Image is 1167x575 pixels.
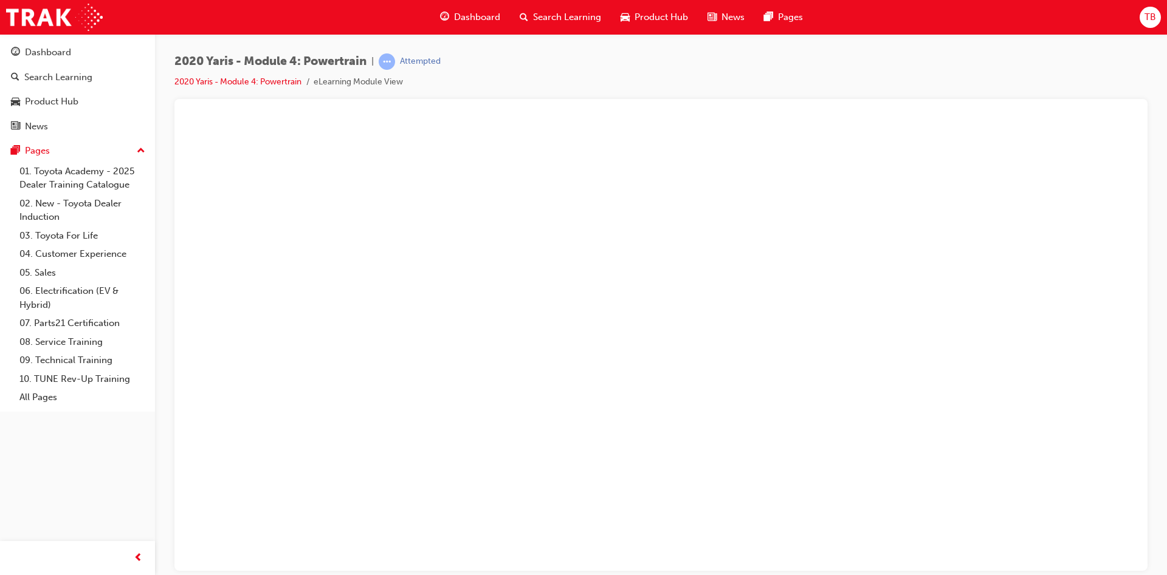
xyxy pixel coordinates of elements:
span: news-icon [707,10,717,25]
button: Pages [5,140,150,162]
a: All Pages [15,388,150,407]
span: car-icon [621,10,630,25]
button: TB [1140,7,1161,28]
div: Attempted [400,56,441,67]
span: Product Hub [635,10,688,24]
a: 10. TUNE Rev-Up Training [15,370,150,389]
a: 09. Technical Training [15,351,150,370]
div: News [25,120,48,134]
a: 07. Parts21 Certification [15,314,150,333]
span: Pages [778,10,803,24]
span: TB [1145,10,1156,24]
span: pages-icon [11,146,20,157]
span: pages-icon [764,10,773,25]
a: news-iconNews [698,5,754,30]
span: | [371,55,374,69]
span: guage-icon [11,47,20,58]
a: 02. New - Toyota Dealer Induction [15,194,150,226]
span: up-icon [137,143,145,159]
span: news-icon [11,121,20,132]
a: guage-iconDashboard [430,5,510,30]
span: prev-icon [134,551,143,566]
a: 06. Electrification (EV & Hybrid) [15,282,150,314]
span: search-icon [11,72,19,83]
a: Dashboard [5,41,150,64]
button: DashboardSearch LearningProduct HubNews [5,39,150,140]
div: Search Learning [24,70,92,84]
a: 01. Toyota Academy - 2025 Dealer Training Catalogue [15,162,150,194]
a: 08. Service Training [15,333,150,352]
span: learningRecordVerb_ATTEMPT-icon [379,53,395,70]
img: Trak [6,4,103,31]
div: Dashboard [25,46,71,60]
span: News [721,10,745,24]
a: 03. Toyota For Life [15,226,150,245]
a: search-iconSearch Learning [510,5,611,30]
div: Product Hub [25,95,78,109]
span: Search Learning [533,10,601,24]
a: News [5,115,150,138]
a: pages-iconPages [754,5,813,30]
span: car-icon [11,97,20,107]
span: 2020 Yaris - Module 4: Powertrain [174,55,367,69]
a: 05. Sales [15,264,150,282]
div: Pages [25,144,50,158]
li: eLearning Module View [314,75,403,89]
a: 2020 Yaris - Module 4: Powertrain [174,77,301,87]
a: Search Learning [5,66,150,89]
a: Product Hub [5,90,150,113]
span: guage-icon [440,10,449,25]
a: 04. Customer Experience [15,245,150,264]
span: search-icon [520,10,528,25]
span: Dashboard [454,10,500,24]
a: car-iconProduct Hub [611,5,698,30]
